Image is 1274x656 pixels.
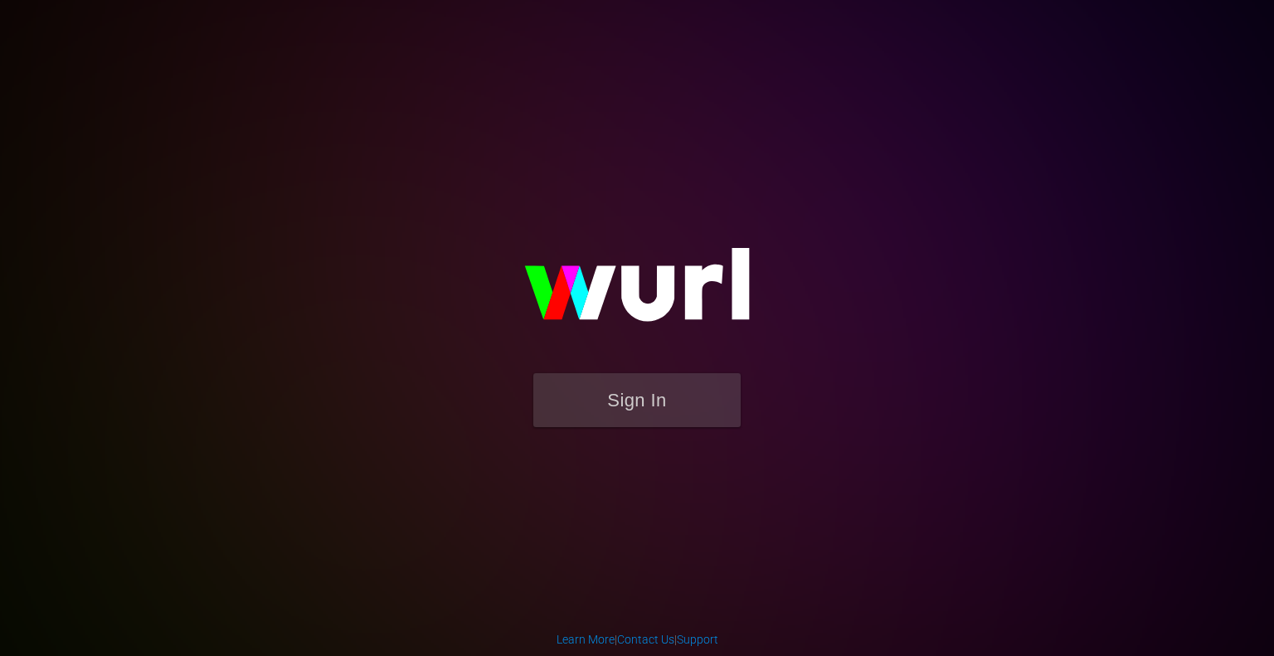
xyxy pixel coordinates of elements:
[557,631,718,648] div: | |
[471,212,803,373] img: wurl-logo-on-black-223613ac3d8ba8fe6dc639794a292ebdb59501304c7dfd60c99c58986ef67473.svg
[533,373,741,427] button: Sign In
[557,633,615,646] a: Learn More
[677,633,718,646] a: Support
[617,633,674,646] a: Contact Us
